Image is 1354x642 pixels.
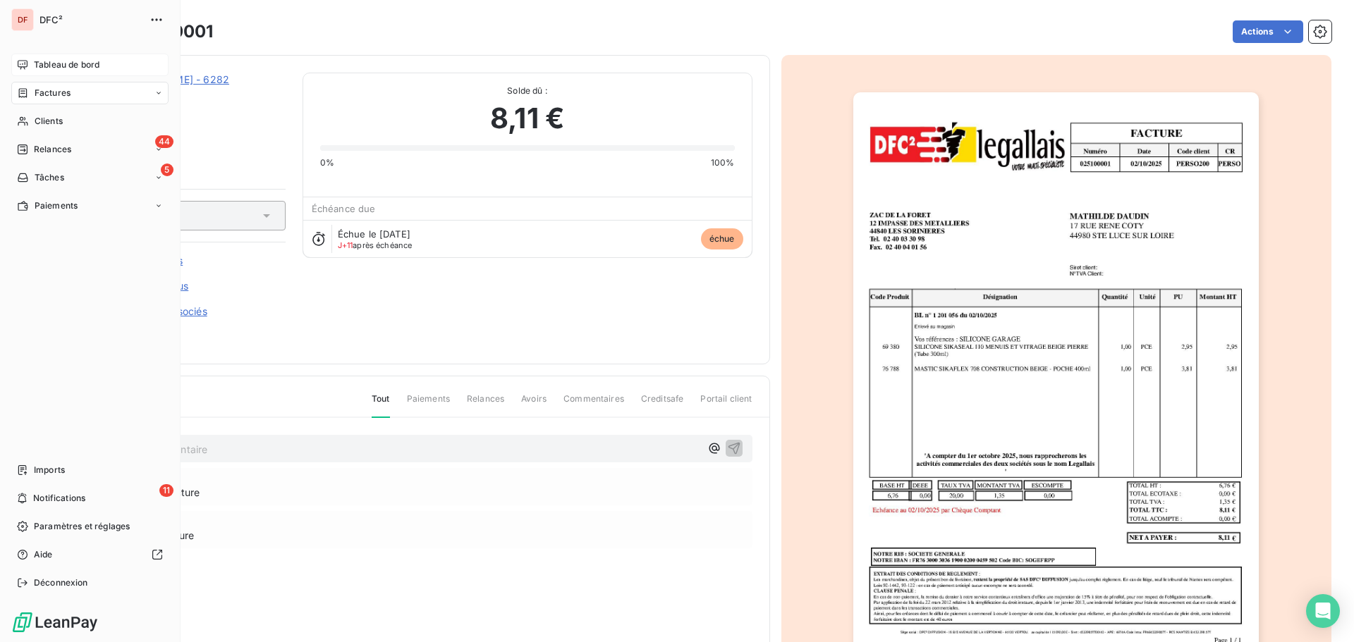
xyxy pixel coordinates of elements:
[372,393,390,418] span: Tout
[1306,594,1340,628] div: Open Intercom Messenger
[641,393,684,416] span: Creditsafe
[711,156,735,169] span: 100%
[338,241,413,249] span: après échéance
[320,156,334,169] span: 0%
[34,548,53,561] span: Aide
[33,492,85,505] span: Notifications
[407,393,450,416] span: Paiements
[521,393,547,416] span: Avoirs
[467,393,504,416] span: Relances
[338,228,410,240] span: Échue le [DATE]
[1233,20,1303,43] button: Actions
[159,484,173,497] span: 11
[312,203,376,214] span: Échéance due
[35,171,64,184] span: Tâches
[34,58,99,71] span: Tableau de bord
[563,393,624,416] span: Commentaires
[34,464,65,476] span: Imports
[11,611,99,634] img: Logo LeanPay
[111,89,286,101] span: 00PERSO200
[320,85,735,97] span: Solde dû :
[490,97,564,140] span: 8,11 €
[34,520,130,533] span: Paramètres et réglages
[34,576,88,589] span: Déconnexion
[35,115,63,128] span: Clients
[39,14,141,25] span: DFC²
[34,143,71,156] span: Relances
[35,199,78,212] span: Paiements
[161,163,173,176] span: 5
[35,87,71,99] span: Factures
[700,393,752,416] span: Portail client
[701,228,743,249] span: échue
[155,135,173,148] span: 44
[11,8,34,31] div: DF
[11,543,169,566] a: Aide
[338,240,353,250] span: J+11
